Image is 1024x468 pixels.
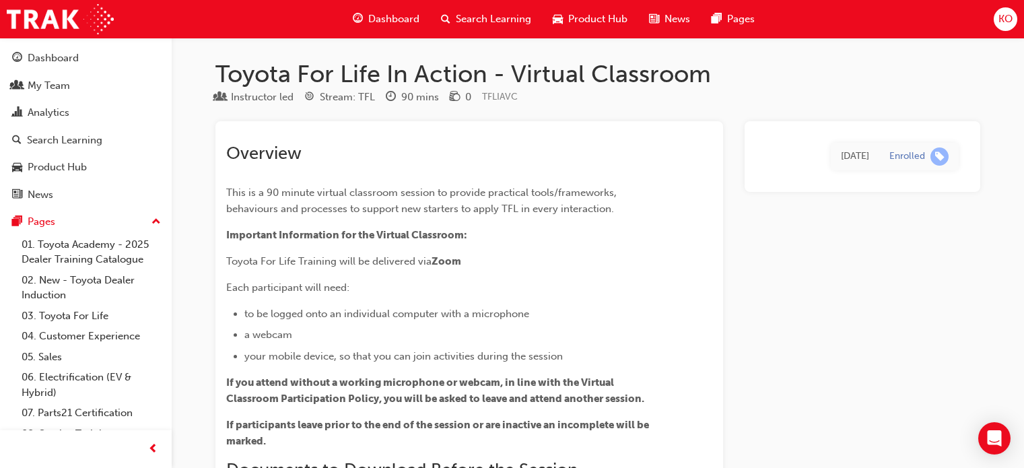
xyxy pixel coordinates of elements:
[994,7,1017,31] button: KO
[304,92,314,104] span: target-icon
[701,5,765,33] a: pages-iconPages
[5,182,166,207] a: News
[12,189,22,201] span: news-icon
[342,5,430,33] a: guage-iconDashboard
[226,376,644,405] span: If you attend without a working microphone or webcam, in line with the Virtual Classroom Particip...
[215,59,980,89] h1: Toyota For Life In Action - Virtual Classroom
[456,11,531,27] span: Search Learning
[28,214,55,230] div: Pages
[638,5,701,33] a: news-iconNews
[12,107,22,119] span: chart-icon
[568,11,627,27] span: Product Hub
[226,229,467,241] span: Important Information for the Virtual Classroom:
[16,367,166,403] a: 06. Electrification (EV & Hybrid)
[320,90,375,105] div: Stream: TFL
[151,213,161,231] span: up-icon
[889,150,925,163] div: Enrolled
[12,162,22,174] span: car-icon
[16,347,166,368] a: 05. Sales
[978,422,1011,455] div: Open Intercom Messenger
[727,11,755,27] span: Pages
[28,105,69,121] div: Analytics
[841,149,869,164] div: Tue Aug 05 2025 16:11:35 GMT+1000 (Australian Eastern Standard Time)
[386,92,396,104] span: clock-icon
[16,306,166,327] a: 03. Toyota For Life
[12,80,22,92] span: people-icon
[7,4,114,34] img: Trak
[226,143,302,164] span: Overview
[28,187,53,203] div: News
[430,5,542,33] a: search-iconSearch Learning
[215,89,294,106] div: Type
[353,11,363,28] span: guage-icon
[244,308,529,320] span: to be logged onto an individual computer with a microphone
[226,187,619,215] span: This is a 90 minute virtual classroom session to provide practical tools/frameworks, behaviours a...
[5,100,166,125] a: Analytics
[998,11,1013,27] span: KO
[5,128,166,153] a: Search Learning
[542,5,638,33] a: car-iconProduct Hub
[5,46,166,71] a: Dashboard
[244,350,563,362] span: your mobile device, so that you can join activities during the session
[5,209,166,234] button: Pages
[28,51,79,66] div: Dashboard
[712,11,722,28] span: pages-icon
[16,270,166,306] a: 02. New - Toyota Dealer Induction
[12,53,22,65] span: guage-icon
[432,255,461,267] span: Zoom
[450,92,460,104] span: money-icon
[28,78,70,94] div: My Team
[5,73,166,98] a: My Team
[215,92,226,104] span: learningResourceType_INSTRUCTOR_LED-icon
[244,329,292,341] span: a webcam
[12,216,22,228] span: pages-icon
[5,155,166,180] a: Product Hub
[401,90,439,105] div: 90 mins
[386,89,439,106] div: Duration
[368,11,419,27] span: Dashboard
[27,133,102,148] div: Search Learning
[226,281,349,294] span: Each participant will need:
[148,441,158,458] span: prev-icon
[304,89,375,106] div: Stream
[226,255,432,267] span: Toyota For Life Training will be delivered via
[16,234,166,270] a: 01. Toyota Academy - 2025 Dealer Training Catalogue
[465,90,471,105] div: 0
[450,89,471,106] div: Price
[226,419,651,447] span: If participants leave prior to the end of the session or are inactive an incomplete will be marked.
[231,90,294,105] div: Instructor led
[5,43,166,209] button: DashboardMy TeamAnalyticsSearch LearningProduct HubNews
[649,11,659,28] span: news-icon
[664,11,690,27] span: News
[16,403,166,424] a: 07. Parts21 Certification
[16,424,166,444] a: 08. Service Training
[553,11,563,28] span: car-icon
[482,91,518,102] span: Learning resource code
[16,326,166,347] a: 04. Customer Experience
[930,147,949,166] span: learningRecordVerb_ENROLL-icon
[28,160,87,175] div: Product Hub
[12,135,22,147] span: search-icon
[441,11,450,28] span: search-icon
